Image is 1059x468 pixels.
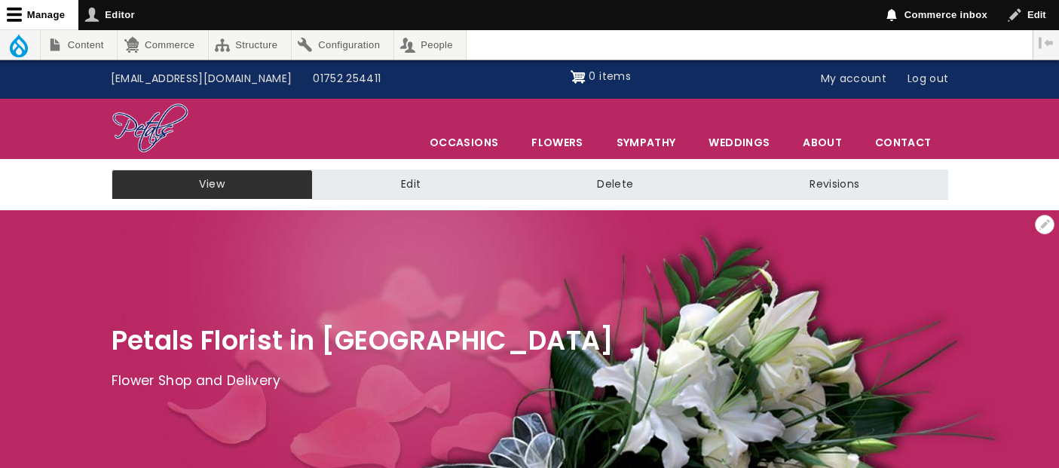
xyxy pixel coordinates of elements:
nav: Tabs [100,170,960,200]
a: Sympathy [601,127,692,158]
a: Log out [897,65,959,93]
a: Structure [209,30,291,60]
button: Vertical orientation [1033,30,1059,56]
a: Flowers [516,127,598,158]
a: Delete [509,170,721,200]
p: Flower Shop and Delivery [112,370,948,393]
a: My account [810,65,898,93]
img: Shopping cart [571,65,586,89]
span: Petals Florist in [GEOGRAPHIC_DATA] [112,322,614,359]
a: Content [41,30,117,60]
a: Edit [313,170,509,200]
a: Commerce [118,30,207,60]
a: Revisions [721,170,947,200]
a: Configuration [292,30,393,60]
a: 01752 254411 [302,65,391,93]
a: View [112,170,313,200]
span: Occasions [414,127,514,158]
a: Shopping cart 0 items [571,65,631,89]
span: 0 items [589,69,630,84]
img: Home [112,102,189,155]
button: Open Welcome! configuration options [1035,215,1054,234]
a: About [787,127,858,158]
span: Weddings [693,127,785,158]
a: Contact [859,127,947,158]
a: [EMAIL_ADDRESS][DOMAIN_NAME] [100,65,303,93]
a: People [394,30,467,60]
